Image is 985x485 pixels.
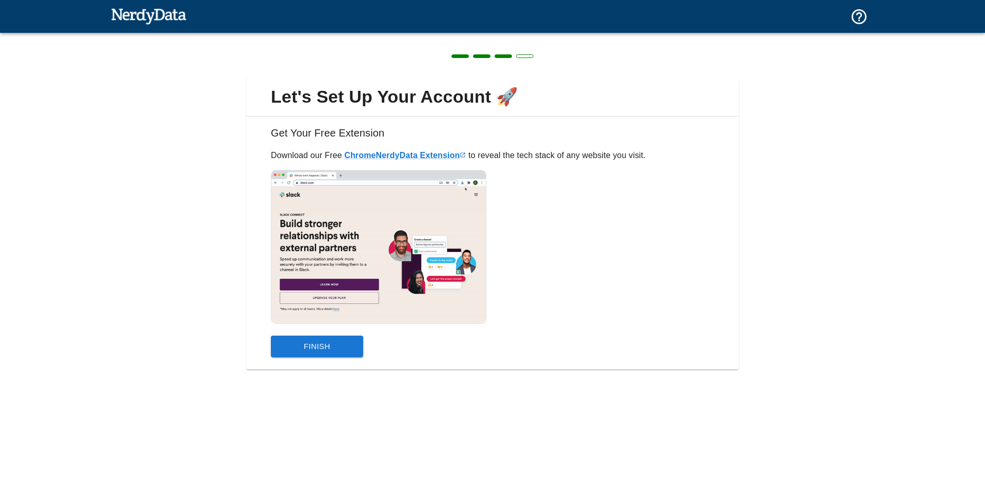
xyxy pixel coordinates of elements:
[271,336,363,357] button: Finish
[111,6,186,26] img: NerdyData.com
[254,125,731,149] h6: Get Your Free Extension
[344,151,466,160] a: ChromeNerdyData Extension
[271,149,714,162] p: Download our Free to reveal the tech stack of any website you visit.
[844,2,874,32] button: Support and Documentation
[934,412,973,451] iframe: Drift Widget Chat Controller
[254,86,731,108] span: Let's Set Up Your Account 🚀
